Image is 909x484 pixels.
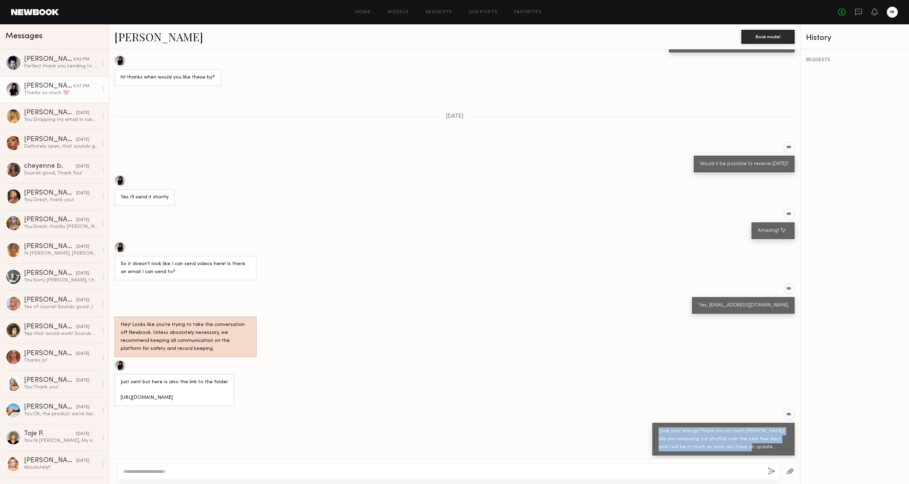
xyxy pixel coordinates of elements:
a: Book model [741,33,795,39]
div: [DATE] [76,351,89,357]
div: [DATE] [76,431,89,437]
div: Hey! Looks like you’re trying to take the conversation off Newbook. Unless absolutely necessary, ... [121,321,250,353]
div: You: Hi [PERSON_NAME], My name is JC and I'm casting three (3) photo+video shoots for K18 Hair in... [24,437,98,444]
div: [DATE] [76,377,89,384]
div: [PERSON_NAME] [24,216,76,223]
div: [DATE] [76,244,89,250]
span: [DATE] [446,114,464,120]
div: Yes, [EMAIL_ADDRESS][DOMAIN_NAME] [698,302,788,310]
div: [PERSON_NAME] [24,136,76,143]
div: 5:37 PM [73,83,89,90]
div: [DATE] [76,458,89,464]
div: Perfect thank you sending to you now [24,63,98,69]
div: You: Great, thanks [PERSON_NAME]! [24,223,98,230]
div: You: Great, thank you! [24,197,98,203]
div: [DATE] [76,324,89,330]
a: Requests [426,10,452,15]
a: Job Posts [469,10,498,15]
a: Home [355,10,371,15]
div: REQUESTS [806,58,903,63]
div: Sounds good, Thank You! [24,170,98,177]
div: Would it be possible to receive [DATE]? [700,160,788,168]
div: [PERSON_NAME] [24,323,76,330]
div: Yes of course! Sounds good :) [24,304,98,310]
div: 5:52 PM [73,56,89,63]
div: [DATE] [76,270,89,277]
div: Hi [PERSON_NAME], [PERSON_NAME] so excited to be considered & potentially be part of this campaig... [24,250,98,257]
div: [PERSON_NAME] [24,56,73,63]
div: You: Thank you! [24,384,98,391]
div: [PERSON_NAME] [24,377,76,384]
div: [PERSON_NAME] [24,297,76,304]
div: [DATE] [76,217,89,223]
div: [PERSON_NAME] [24,243,76,250]
div: [PERSON_NAME] [24,350,76,357]
div: [PERSON_NAME] [24,109,76,116]
a: Models [387,10,409,15]
div: hi! thanks when would you like these by? [121,74,215,82]
a: [PERSON_NAME] [114,29,203,44]
div: cheyenne b. [24,163,76,170]
div: [PERSON_NAME] [24,404,76,411]
div: You: Sorry [PERSON_NAME], I hit copy + paste to all candidates in our shortlist. You may have rec... [24,277,98,284]
button: Book model [741,30,795,44]
div: [PERSON_NAME] [24,270,76,277]
div: [DATE] [76,137,89,143]
div: Just sent but here is also the link to the folder [URL][DOMAIN_NAME] [121,378,228,402]
div: [DATE] [76,404,89,411]
div: Love your energy! Thank you so much [PERSON_NAME]! We are reviewing our shortlist over the next f... [659,427,788,451]
div: Absolutely!! [24,464,98,471]
div: You: Dropping my email in case you'd like to send digis there: [EMAIL_ADDRESS][DOMAIN_NAME] [24,116,98,123]
div: Thanks Jc! [24,357,98,364]
div: Definitely open, that sounds great! Appreciate it! [24,143,98,150]
div: So it doesn’t look like I can send videos here! Is there an email I can send to? [121,260,250,276]
div: [DATE] [76,190,89,197]
div: Amazing! Ty! [758,227,788,235]
div: [DATE] [76,297,89,304]
div: [PERSON_NAME] [24,190,76,197]
div: [DATE] [76,163,89,170]
div: You: Ok, the product we're launching is exclusively for blonde hair. If you're open to it, we wou... [24,411,98,417]
div: Yes i’ll send it shortly [121,194,169,202]
div: [DATE] [76,110,89,116]
span: Messages [6,32,42,40]
div: History [806,34,903,42]
div: [PERSON_NAME] [24,83,73,90]
div: Taje P. [24,430,76,437]
div: [PERSON_NAME] [24,457,76,464]
div: Yep that would work! Sounds good, I’ll hold for you 🥰 [24,330,98,337]
a: Favorites [514,10,542,15]
div: Thanks so much 💖 [24,90,98,96]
